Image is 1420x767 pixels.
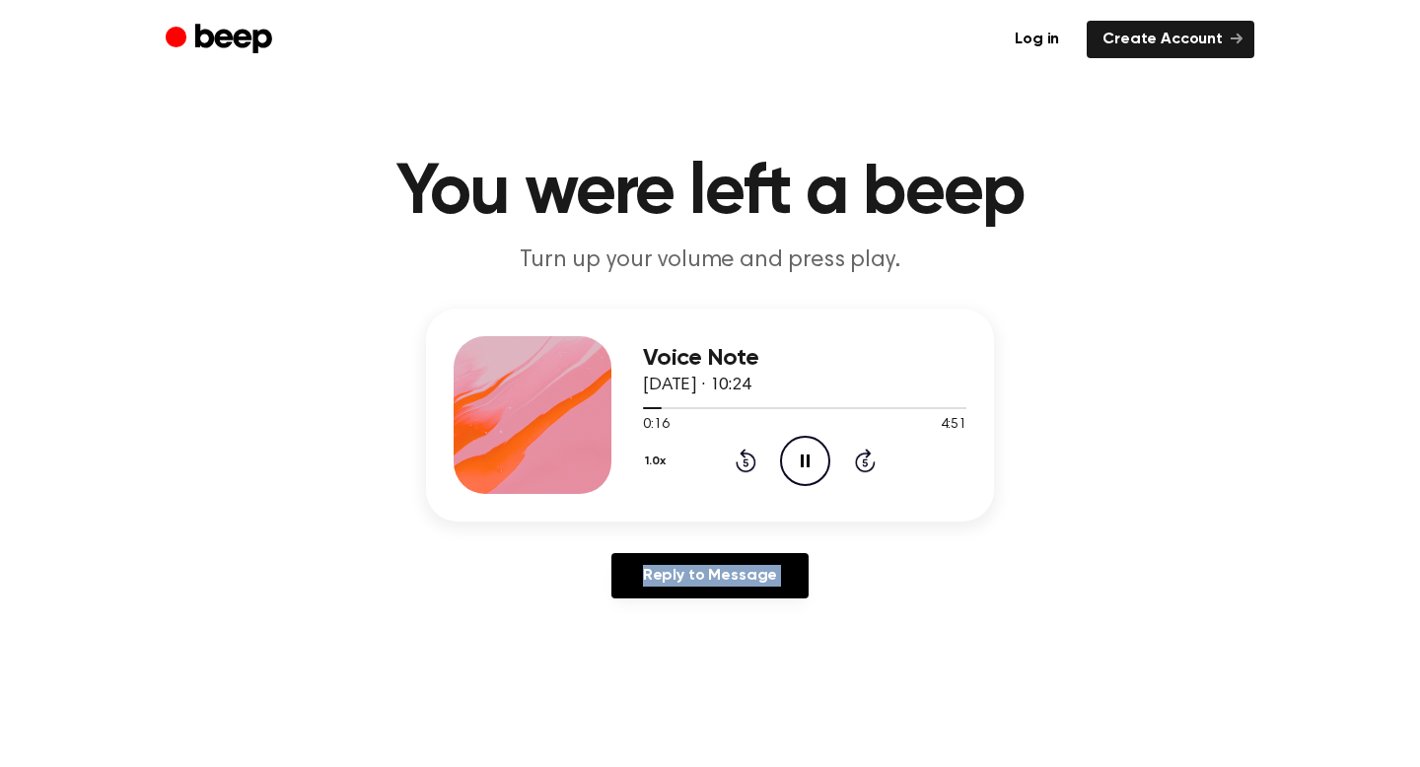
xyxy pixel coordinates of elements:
h3: Voice Note [643,345,966,372]
a: Log in [999,21,1075,58]
span: 0:16 [643,415,669,436]
a: Beep [166,21,277,59]
span: 4:51 [941,415,966,436]
p: Turn up your volume and press play. [331,244,1089,277]
a: Create Account [1087,21,1254,58]
span: [DATE] · 10:24 [643,377,751,394]
button: 1.0x [643,445,674,478]
a: Reply to Message [611,553,809,598]
h1: You were left a beep [205,158,1215,229]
